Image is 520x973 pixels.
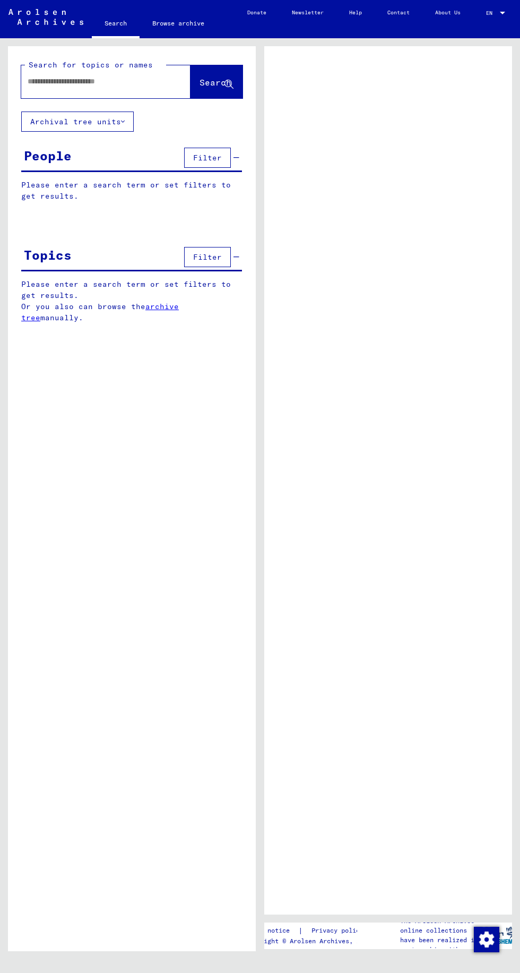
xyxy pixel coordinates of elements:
[200,77,231,88] span: Search
[474,927,499,952] img: Change consent
[245,925,376,936] div: |
[190,65,242,98] button: Search
[303,925,376,936] a: Privacy policy
[184,247,231,267] button: Filter
[24,146,72,165] div: People
[400,916,481,935] p: The Arolsen Archives online collections
[21,279,242,323] p: Please enter a search term or set filters to get results. Or you also can browse the manually.
[92,11,140,38] a: Search
[8,9,83,25] img: Arolsen_neg.svg
[29,60,153,70] mat-label: Search for topics or names
[21,302,179,322] a: archive tree
[245,925,298,936] a: Legal notice
[245,936,376,946] p: Copyright © Arolsen Archives, 2021
[21,180,242,202] p: Please enter a search term or set filters to get results.
[21,112,134,132] button: Archival tree units
[400,935,481,954] p: have been realized in partnership with
[193,252,222,262] span: Filter
[24,245,72,264] div: Topics
[184,148,231,168] button: Filter
[140,11,217,36] a: Browse archive
[193,153,222,163] span: Filter
[486,10,498,16] span: EN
